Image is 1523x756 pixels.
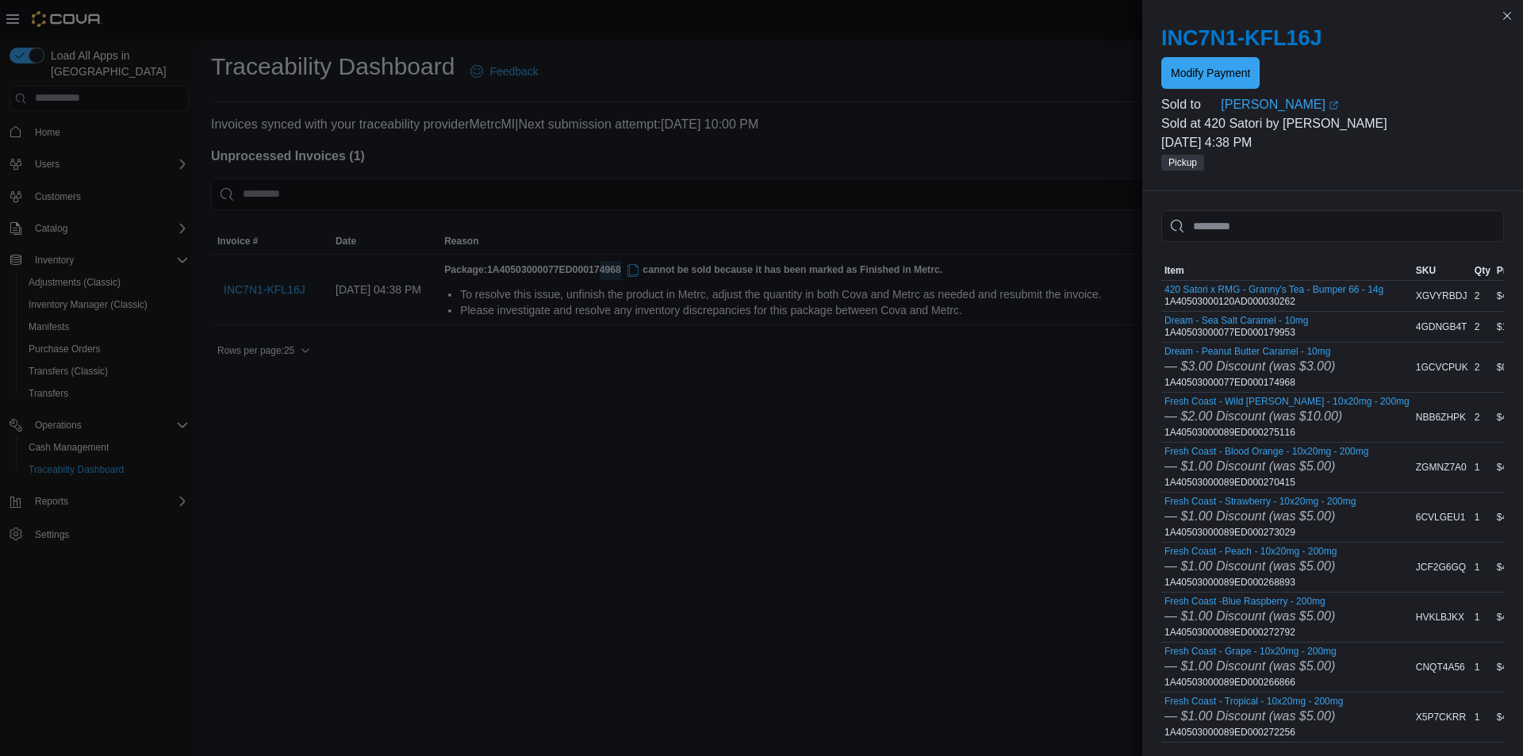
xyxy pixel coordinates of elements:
span: HVKLBJKX [1416,611,1464,624]
span: NBB6ZHPK [1416,411,1466,424]
div: 1A40503000089ED000268893 [1164,546,1337,589]
span: Qty [1475,264,1490,277]
div: — $1.00 Discount (was $5.00) [1164,457,1368,476]
svg: External link [1329,101,1338,110]
div: 1 [1471,658,1494,677]
button: Item [1161,261,1413,280]
span: Item [1164,264,1184,277]
span: Pickup [1161,155,1204,171]
button: SKU [1413,261,1471,280]
span: SKU [1416,264,1436,277]
div: 2 [1471,317,1494,336]
button: Fresh Coast - Strawberry - 10x20mg - 200mg [1164,496,1356,507]
button: Fresh Coast -Blue Raspberry - 200mg [1164,596,1335,607]
div: 1 [1471,508,1494,527]
p: [DATE] 4:38 PM [1161,133,1504,152]
button: Dream - Sea Salt Caramel - 10mg [1164,315,1308,326]
div: 1A40503000089ED000270415 [1164,446,1368,489]
div: 1 [1471,558,1494,577]
div: — $1.00 Discount (was $5.00) [1164,507,1356,526]
button: Fresh Coast - Grape - 10x20mg - 200mg [1164,646,1337,657]
div: 1A40503000077ED000174968 [1164,346,1335,389]
span: Modify Payment [1171,65,1250,81]
span: 4GDNGB4T [1416,320,1467,333]
div: 1 [1471,708,1494,727]
span: CNQT4A56 [1416,661,1465,673]
span: 1GCVCPUK [1416,361,1468,374]
span: Pickup [1168,155,1197,170]
div: 1A40503000089ED000272792 [1164,596,1335,639]
button: Fresh Coast - Peach - 10x20mg - 200mg [1164,546,1337,557]
button: 420 Satori x RMG - Granny's Tea - Bumper 66 - 14g [1164,284,1383,295]
div: 1A40503000089ED000266866 [1164,646,1337,689]
button: Qty [1471,261,1494,280]
input: This is a search bar. As you type, the results lower in the page will automatically filter. [1161,210,1504,242]
button: Fresh Coast - Tropical - 10x20mg - 200mg [1164,696,1343,707]
button: Close this dialog [1498,6,1517,25]
span: X5P7CKRR [1416,711,1466,723]
div: — $2.00 Discount (was $10.00) [1164,407,1410,426]
span: JCF2G6GQ [1416,561,1466,574]
div: 1A40503000077ED000179953 [1164,315,1308,339]
button: Fresh Coast - Wild [PERSON_NAME] - 10x20mg - 200mg [1164,396,1410,407]
div: 2 [1471,358,1494,377]
span: 6CVLGEU1 [1416,511,1466,524]
div: 1 [1471,608,1494,627]
div: Sold to [1161,95,1218,114]
div: 2 [1471,286,1494,305]
div: 1A40503000089ED000273029 [1164,496,1356,539]
div: — $1.00 Discount (was $5.00) [1164,607,1335,626]
a: [PERSON_NAME]External link [1221,95,1504,114]
div: — $3.00 Discount (was $3.00) [1164,357,1335,376]
div: — $1.00 Discount (was $5.00) [1164,657,1337,676]
div: 1A40503000089ED000272256 [1164,696,1343,739]
div: 1A40503000120AD000030262 [1164,284,1383,308]
div: 1 [1471,458,1494,477]
span: XGVYRBDJ [1416,290,1467,302]
div: — $1.00 Discount (was $5.00) [1164,707,1343,726]
p: Sold at 420 Satori by [PERSON_NAME] [1161,114,1504,133]
h2: INC7N1-KFL16J [1161,25,1504,51]
button: Fresh Coast - Blood Orange - 10x20mg - 200mg [1164,446,1368,457]
button: Modify Payment [1161,57,1260,89]
button: Dream - Peanut Butter Caramel - 10mg [1164,346,1335,357]
span: ZGMNZ7A0 [1416,461,1467,474]
div: 1A40503000089ED000275116 [1164,396,1410,439]
span: Price [1497,264,1520,277]
div: 2 [1471,408,1494,427]
div: — $1.00 Discount (was $5.00) [1164,557,1337,576]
